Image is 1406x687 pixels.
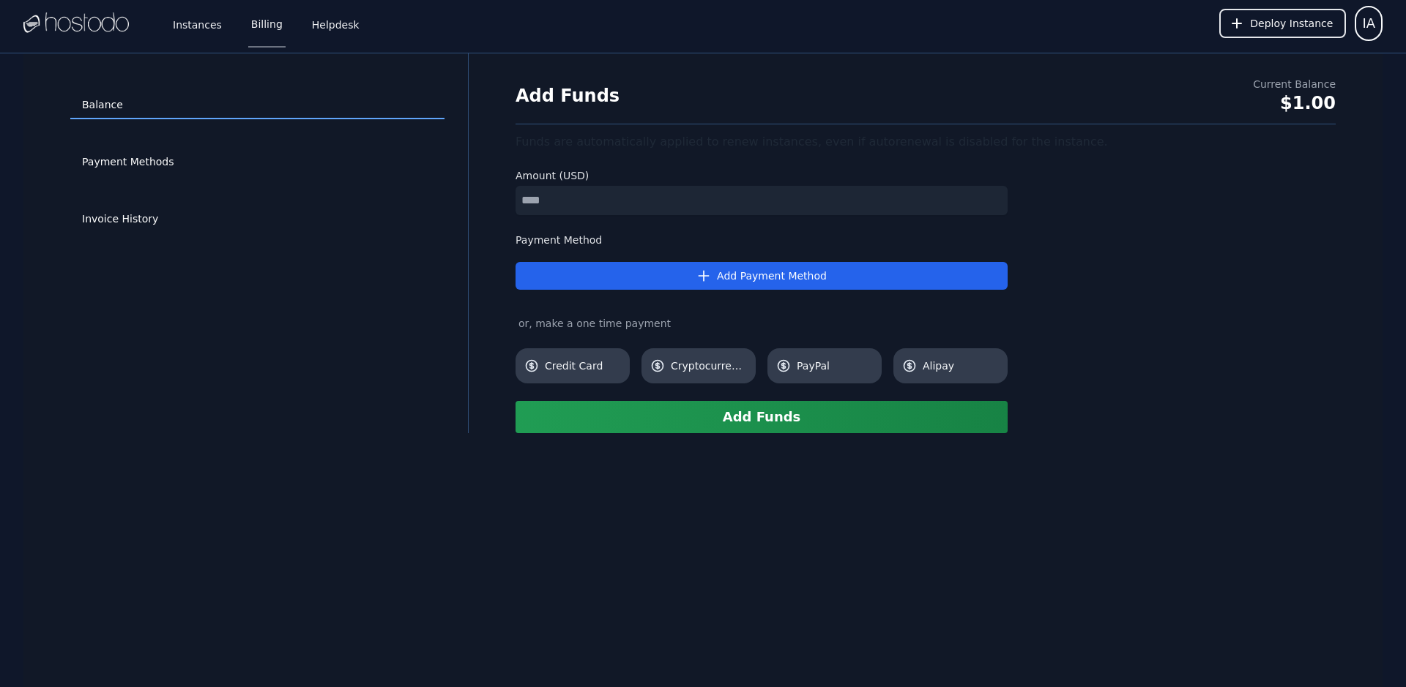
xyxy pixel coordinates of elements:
[516,401,1008,433] button: Add Funds
[516,84,620,108] h1: Add Funds
[516,316,1008,331] div: or, make a one time payment
[516,133,1336,151] div: Funds are automatically applied to renew instances, even if autorenewal is disabled for the insta...
[1355,6,1383,41] button: User menu
[545,358,621,373] span: Credit Card
[923,358,999,373] span: Alipay
[1253,91,1336,115] div: $1.00
[1253,77,1336,91] div: Current Balance
[516,233,1008,247] label: Payment Method
[516,168,1008,183] label: Amount (USD)
[1362,13,1375,34] span: IA
[671,358,747,373] span: Cryptocurrency
[70,91,445,119] a: Balance
[23,12,129,34] img: Logo
[1219,9,1346,38] button: Deploy Instance
[797,358,873,373] span: PayPal
[1250,16,1333,31] span: Deploy Instance
[70,206,445,233] a: Invoice History
[516,262,1008,290] button: Add Payment Method
[70,149,445,176] a: Payment Methods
